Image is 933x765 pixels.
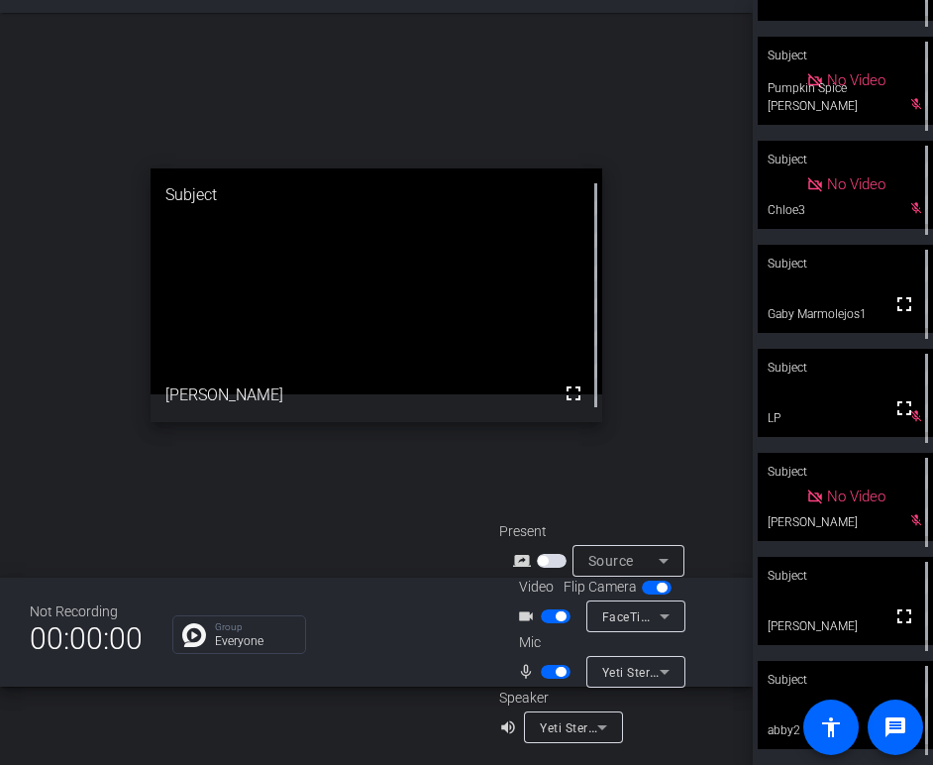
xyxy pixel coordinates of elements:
div: Subject [758,141,933,178]
mat-icon: fullscreen [892,604,916,628]
span: Yeti Stereo Microphone (b58e:9e84) [602,664,809,680]
mat-icon: accessibility [819,715,843,739]
mat-icon: message [883,715,907,739]
p: Group [215,622,295,632]
div: Subject [151,168,602,222]
div: Subject [758,245,933,282]
span: Yeti Stereo Microphone (b58e:9e84) [540,719,747,735]
div: Subject [758,349,933,386]
div: Subject [758,453,933,491]
mat-icon: mic_none [517,660,541,684]
span: Video [519,577,554,598]
span: No Video [827,488,885,505]
mat-icon: fullscreen [562,382,585,405]
span: No Video [827,175,885,193]
div: Subject [758,661,933,699]
span: Source [588,553,634,569]
div: Mic [499,632,697,653]
mat-icon: screen_share_outline [513,549,537,573]
span: No Video [827,71,885,89]
span: Flip Camera [564,577,637,598]
mat-icon: volume_up [499,715,523,739]
mat-icon: videocam_outline [517,604,541,628]
img: Chat Icon [182,623,206,647]
div: Subject [758,557,933,595]
div: Speaker [499,688,618,709]
span: 00:00:00 [30,614,143,663]
mat-icon: fullscreen [892,396,916,420]
span: FaceTime HD Camera (2C0E:82E3) [602,608,805,624]
mat-icon: fullscreen [892,292,916,316]
div: Present [499,521,697,542]
div: Not Recording [30,601,143,622]
p: Everyone [215,635,295,647]
div: Subject [758,37,933,74]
